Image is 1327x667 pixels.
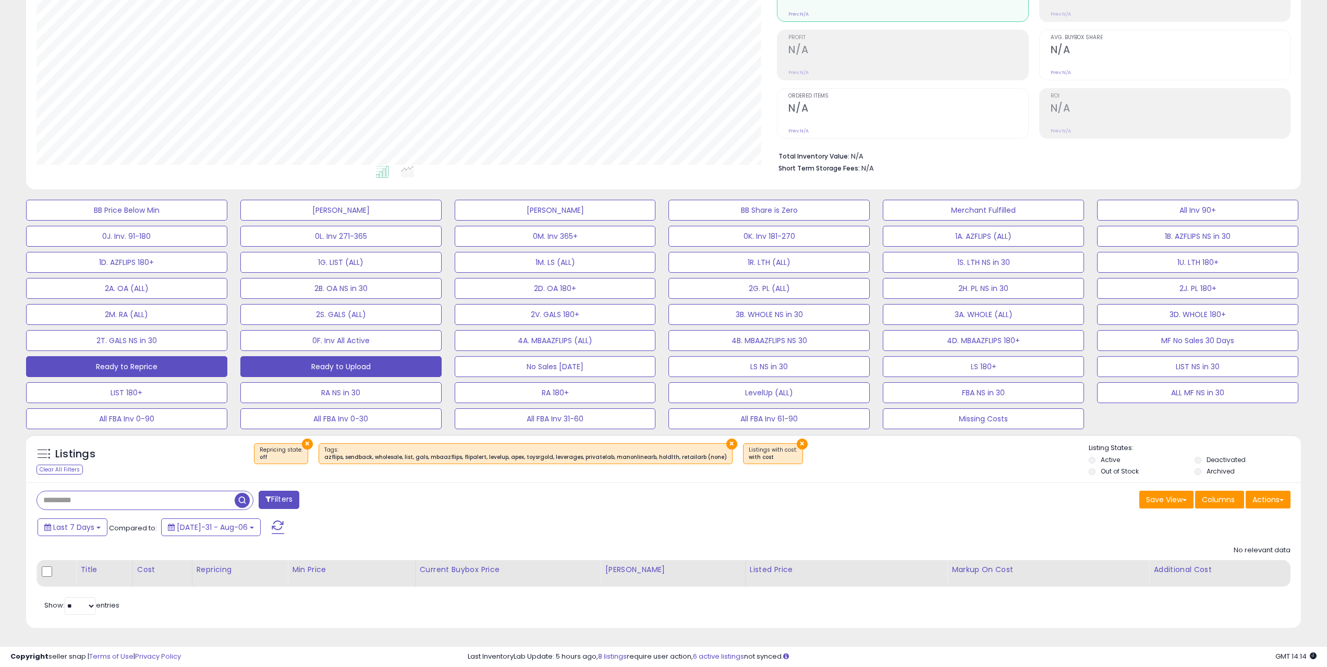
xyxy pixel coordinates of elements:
[240,408,442,429] button: All FBA Inv 0-30
[1246,491,1291,508] button: Actions
[883,356,1084,377] button: LS 180+
[788,93,1028,99] span: Ordered Items
[89,651,133,661] a: Terms of Use
[788,69,809,76] small: Prev: N/A
[883,252,1084,273] button: 1S. LTH NS in 30
[788,102,1028,116] h2: N/A
[44,600,119,610] span: Show: entries
[26,226,227,247] button: 0J. Inv. 91-180
[455,278,656,299] button: 2D. OA 180+
[240,226,442,247] button: 0L. Inv 271-365
[883,330,1084,351] button: 4D. MBAAZFLIPS 180+
[668,408,870,429] button: All FBA Inv 61-90
[668,356,870,377] button: LS NS in 30
[778,149,1283,162] li: N/A
[1101,467,1139,476] label: Out of Stock
[1097,226,1298,247] button: 1B. AZFLIPS NS in 30
[324,454,727,461] div: azflips, sendback, wholesale, list, gals, mbaazflips, flipalert, levelup, apex, toysrgold, levera...
[1195,491,1244,508] button: Columns
[26,252,227,273] button: 1D. AZFLIPS 180+
[788,128,809,134] small: Prev: N/A
[1051,69,1071,76] small: Prev: N/A
[1234,545,1291,555] div: No relevant data
[26,304,227,325] button: 2M. RA (ALL)
[1207,467,1235,476] label: Archived
[726,439,737,450] button: ×
[109,523,157,533] span: Compared to:
[455,330,656,351] button: 4A. MBAAZFLIPS (ALL)
[240,330,442,351] button: 0F. Inv All Active
[1051,35,1290,41] span: Avg. Buybox Share
[455,382,656,403] button: RA 180+
[137,564,188,575] div: Cost
[26,356,227,377] button: Ready to Reprice
[668,330,870,351] button: 4B. MBAAZFLIPS NS 30
[883,200,1084,221] button: Merchant Fulfilled
[1089,443,1301,453] p: Listing States:
[1097,278,1298,299] button: 2J. PL 180+
[10,651,48,661] strong: Copyright
[260,454,302,461] div: off
[455,200,656,221] button: [PERSON_NAME]
[1207,455,1246,464] label: Deactivated
[1101,455,1120,464] label: Active
[1097,252,1298,273] button: 1U. LTH 180+
[455,226,656,247] button: 0M. Inv 365+
[135,651,181,661] a: Privacy Policy
[53,522,94,532] span: Last 7 Days
[778,164,860,173] b: Short Term Storage Fees:
[240,304,442,325] button: 2S. GALS (ALL)
[10,652,181,662] div: seller snap | |
[883,408,1084,429] button: Missing Costs
[38,518,107,536] button: Last 7 Days
[36,465,83,475] div: Clear All Filters
[260,446,302,462] span: Repricing state :
[952,564,1145,575] div: Markup on Cost
[947,560,1149,586] th: The percentage added to the cost of goods (COGS) that forms the calculator for Min & Max prices.
[1051,44,1290,58] h2: N/A
[1202,494,1235,505] span: Columns
[177,522,248,532] span: [DATE]-31 - Aug-06
[197,564,283,575] div: Repricing
[668,278,870,299] button: 2G. PL (ALL)
[750,564,943,575] div: Listed Price
[455,408,656,429] button: All FBA Inv 31-60
[788,35,1028,41] span: Profit
[778,152,849,161] b: Total Inventory Value:
[455,252,656,273] button: 1M. LS (ALL)
[788,44,1028,58] h2: N/A
[455,304,656,325] button: 2V. GALS 180+
[749,454,797,461] div: with cost
[598,651,627,661] a: 8 listings
[324,446,727,462] span: Tags :
[1139,491,1194,508] button: Save View
[861,163,874,173] span: N/A
[455,356,656,377] button: No Sales [DATE]
[240,356,442,377] button: Ready to Upload
[788,11,809,17] small: Prev: N/A
[883,382,1084,403] button: FBA NS in 30
[292,564,411,575] div: Min Price
[1153,564,1286,575] div: Additional Cost
[26,382,227,403] button: LIST 180+
[693,651,744,661] a: 6 active listings
[668,382,870,403] button: LevelUp (ALL)
[259,491,299,509] button: Filters
[240,382,442,403] button: RA NS in 30
[55,447,95,462] h5: Listings
[797,439,808,450] button: ×
[240,252,442,273] button: 1G. LIST (ALL)
[1097,382,1298,403] button: ALL MF NS in 30
[668,226,870,247] button: 0K. Inv 181-270
[605,564,740,575] div: [PERSON_NAME]
[668,252,870,273] button: 1R. LTH (ALL)
[1051,102,1290,116] h2: N/A
[420,564,596,575] div: Current Buybox Price
[1097,200,1298,221] button: All Inv 90+
[302,439,313,450] button: ×
[240,278,442,299] button: 2B. OA NS in 30
[668,200,870,221] button: BB Share is Zero
[240,200,442,221] button: [PERSON_NAME]
[883,304,1084,325] button: 3A. WHOLE (ALL)
[161,518,261,536] button: [DATE]-31 - Aug-06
